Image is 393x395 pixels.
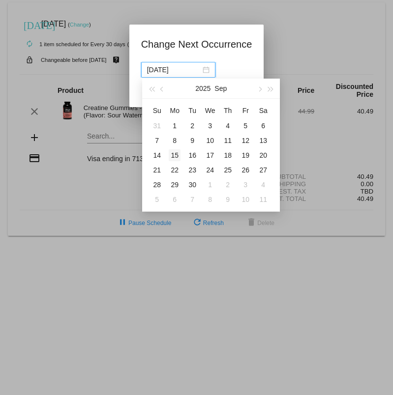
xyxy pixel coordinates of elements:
input: Select date [147,64,201,75]
td: 10/6/2025 [166,192,183,207]
div: 11 [257,194,269,205]
td: 9/16/2025 [183,148,201,163]
div: 19 [240,149,251,161]
div: 18 [222,149,234,161]
td: 10/8/2025 [201,192,219,207]
div: 8 [169,135,181,146]
div: 31 [151,120,163,132]
div: 24 [204,164,216,176]
div: 1 [169,120,181,132]
th: Tue [183,103,201,118]
div: 12 [240,135,251,146]
td: 9/25/2025 [219,163,237,177]
button: Next month (PageDown) [254,79,265,98]
button: Previous month (PageUp) [157,79,168,98]
th: Sat [254,103,272,118]
div: 9 [186,135,198,146]
div: 29 [169,179,181,191]
td: 9/24/2025 [201,163,219,177]
th: Mon [166,103,183,118]
div: 5 [240,120,251,132]
div: 20 [257,149,269,161]
div: 17 [204,149,216,161]
div: 3 [204,120,216,132]
td: 9/2/2025 [183,118,201,133]
div: 8 [204,194,216,205]
h1: Change Next Occurrence [141,36,252,52]
div: 2 [222,179,234,191]
td: 9/9/2025 [183,133,201,148]
td: 10/9/2025 [219,192,237,207]
div: 4 [257,179,269,191]
div: 21 [151,164,163,176]
td: 9/10/2025 [201,133,219,148]
td: 9/14/2025 [148,148,166,163]
div: 27 [257,164,269,176]
td: 9/15/2025 [166,148,183,163]
button: Sep [214,79,227,98]
td: 9/13/2025 [254,133,272,148]
div: 10 [240,194,251,205]
th: Wed [201,103,219,118]
div: 4 [222,120,234,132]
div: 16 [186,149,198,161]
button: 2025 [195,79,211,98]
td: 10/2/2025 [219,177,237,192]
div: 6 [169,194,181,205]
td: 10/7/2025 [183,192,201,207]
td: 9/27/2025 [254,163,272,177]
div: 3 [240,179,251,191]
td: 9/17/2025 [201,148,219,163]
td: 10/10/2025 [237,192,254,207]
td: 10/3/2025 [237,177,254,192]
td: 10/4/2025 [254,177,272,192]
td: 9/6/2025 [254,118,272,133]
button: Update [141,84,184,101]
td: 9/4/2025 [219,118,237,133]
button: Last year (Control + left) [146,79,157,98]
td: 9/21/2025 [148,163,166,177]
div: 23 [186,164,198,176]
th: Fri [237,103,254,118]
div: 15 [169,149,181,161]
div: 7 [186,194,198,205]
td: 9/19/2025 [237,148,254,163]
th: Sun [148,103,166,118]
div: 6 [257,120,269,132]
div: 26 [240,164,251,176]
td: 10/11/2025 [254,192,272,207]
div: 10 [204,135,216,146]
td: 8/31/2025 [148,118,166,133]
div: 5 [151,194,163,205]
div: 25 [222,164,234,176]
div: 28 [151,179,163,191]
td: 9/1/2025 [166,118,183,133]
div: 2 [186,120,198,132]
div: 7 [151,135,163,146]
td: 9/11/2025 [219,133,237,148]
td: 9/18/2025 [219,148,237,163]
td: 9/23/2025 [183,163,201,177]
td: 9/12/2025 [237,133,254,148]
td: 9/3/2025 [201,118,219,133]
td: 9/28/2025 [148,177,166,192]
td: 9/7/2025 [148,133,166,148]
td: 9/30/2025 [183,177,201,192]
th: Thu [219,103,237,118]
div: 11 [222,135,234,146]
div: 9 [222,194,234,205]
button: Next year (Control + right) [265,79,276,98]
div: 14 [151,149,163,161]
td: 10/1/2025 [201,177,219,192]
div: 22 [169,164,181,176]
div: 13 [257,135,269,146]
td: 9/29/2025 [166,177,183,192]
div: 30 [186,179,198,191]
td: 9/8/2025 [166,133,183,148]
div: 1 [204,179,216,191]
td: 9/5/2025 [237,118,254,133]
td: 9/22/2025 [166,163,183,177]
td: 9/20/2025 [254,148,272,163]
td: 10/5/2025 [148,192,166,207]
td: 9/26/2025 [237,163,254,177]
